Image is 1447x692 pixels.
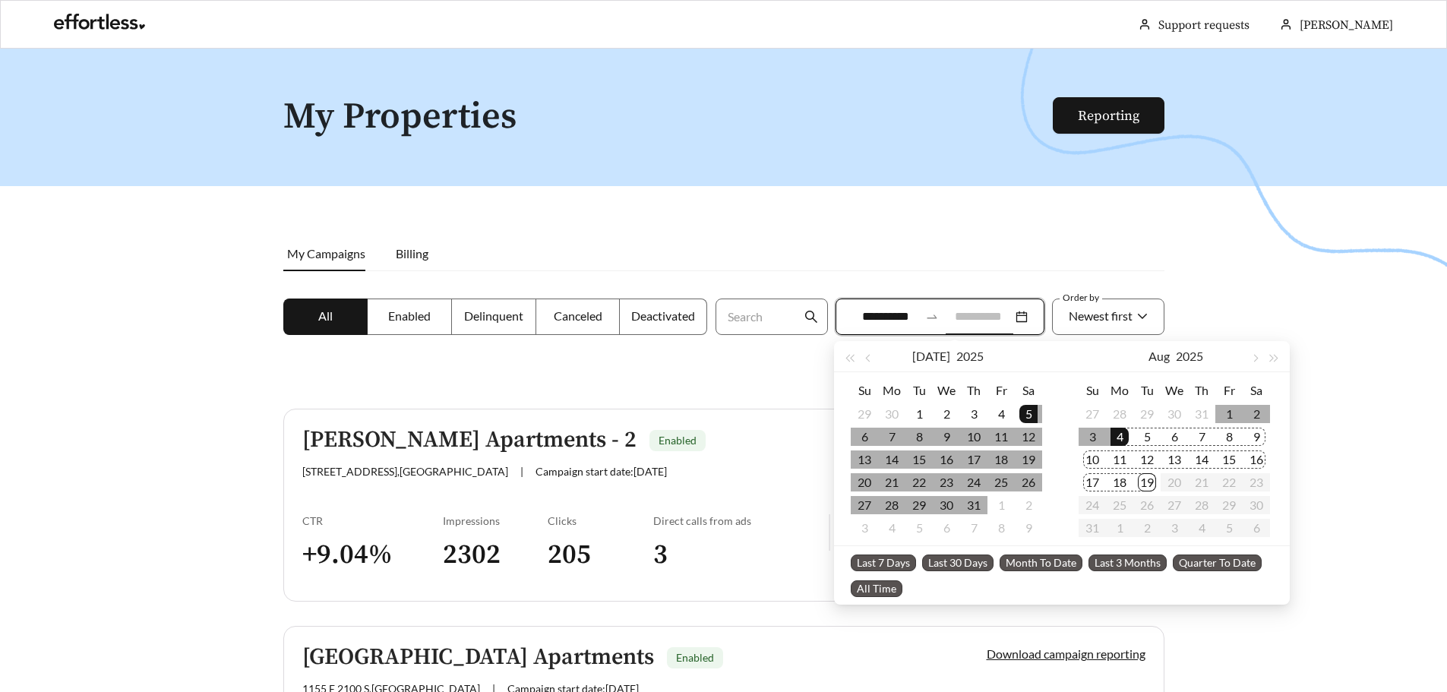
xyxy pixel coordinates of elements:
div: 16 [937,450,956,469]
div: 12 [1019,428,1038,446]
td: 2025-07-25 [987,471,1015,494]
td: 2025-07-12 [1015,425,1042,448]
img: line [829,514,830,551]
button: 2025 [1176,341,1203,371]
div: 28 [883,496,901,514]
span: All Time [851,580,902,597]
span: Deactivated [631,308,695,323]
td: 2025-07-18 [987,448,1015,471]
div: 25 [992,473,1010,491]
td: 2025-08-05 [1133,425,1161,448]
td: 2025-07-30 [933,494,960,517]
div: 14 [1193,450,1211,469]
div: CTR [302,514,443,527]
div: 29 [910,496,928,514]
div: 29 [855,405,874,423]
a: Download campaign reporting [987,646,1145,661]
h3: 2302 [443,538,548,572]
div: 7 [1193,428,1211,446]
td: 2025-08-11 [1106,448,1133,471]
td: 2025-08-02 [1015,494,1042,517]
div: 1 [992,496,1010,514]
span: Newest first [1069,308,1133,323]
div: 2 [1019,496,1038,514]
span: [STREET_ADDRESS] , [GEOGRAPHIC_DATA] [302,465,508,478]
div: 8 [1220,428,1238,446]
td: 2025-07-27 [851,494,878,517]
div: 4 [1111,428,1129,446]
td: 2025-08-03 [1079,425,1106,448]
td: 2025-08-04 [1106,425,1133,448]
div: 26 [1019,473,1038,491]
span: Canceled [554,308,602,323]
td: 2025-08-07 [960,517,987,539]
div: 8 [992,519,1010,537]
h5: [PERSON_NAME] Apartments - 2 [302,428,637,453]
span: to [925,310,939,324]
td: 2025-07-09 [933,425,960,448]
td: 2025-07-01 [905,403,933,425]
td: 2025-08-10 [1079,448,1106,471]
span: Billing [396,246,428,261]
td: 2025-07-17 [960,448,987,471]
th: Su [1079,378,1106,403]
td: 2025-08-14 [1188,448,1215,471]
td: 2025-07-22 [905,471,933,494]
div: 7 [965,519,983,537]
span: search [804,310,818,324]
div: 10 [1083,450,1101,469]
td: 2025-08-02 [1243,403,1270,425]
div: 8 [910,428,928,446]
span: Delinquent [464,308,523,323]
span: Last 7 Days [851,555,916,571]
td: 2025-07-21 [878,471,905,494]
td: 2025-07-29 [1133,403,1161,425]
td: 2025-07-02 [933,403,960,425]
td: 2025-08-05 [905,517,933,539]
td: 2025-07-20 [851,471,878,494]
div: 31 [965,496,983,514]
div: 16 [1247,450,1265,469]
span: [PERSON_NAME] [1300,17,1393,33]
td: 2025-07-07 [878,425,905,448]
div: 29 [1138,405,1156,423]
td: 2025-08-03 [851,517,878,539]
button: [DATE] [912,341,950,371]
div: 24 [965,473,983,491]
div: 13 [855,450,874,469]
div: 30 [883,405,901,423]
div: 7 [883,428,901,446]
th: Mo [1106,378,1133,403]
td: 2025-08-19 [1133,471,1161,494]
td: 2025-07-14 [878,448,905,471]
div: 18 [1111,473,1129,491]
h3: + 9.04 % [302,538,443,572]
td: 2025-07-28 [1106,403,1133,425]
td: 2025-08-01 [987,494,1015,517]
td: 2025-07-05 [1015,403,1042,425]
td: 2025-07-16 [933,448,960,471]
div: 4 [992,405,1010,423]
div: 22 [910,473,928,491]
div: Impressions [443,514,548,527]
th: Mo [878,378,905,403]
div: 6 [855,428,874,446]
td: 2025-08-17 [1079,471,1106,494]
td: 2025-07-04 [987,403,1015,425]
td: 2025-07-30 [1161,403,1188,425]
div: 20 [855,473,874,491]
th: Th [960,378,987,403]
a: Reporting [1078,107,1139,125]
div: 6 [937,519,956,537]
th: Fr [987,378,1015,403]
td: 2025-07-29 [905,494,933,517]
div: 3 [965,405,983,423]
th: We [1161,378,1188,403]
div: 9 [1247,428,1265,446]
td: 2025-08-18 [1106,471,1133,494]
span: All [318,308,333,323]
div: 30 [937,496,956,514]
div: Direct calls from ads [653,514,829,527]
div: 19 [1019,450,1038,469]
div: 1 [1220,405,1238,423]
